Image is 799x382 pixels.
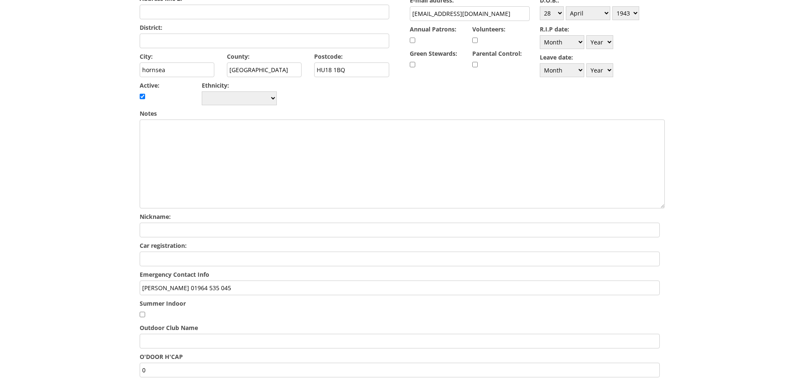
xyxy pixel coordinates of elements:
label: Ethnicity: [202,81,277,89]
label: City: [140,52,215,60]
label: Active: [140,81,202,89]
label: County: [227,52,302,60]
label: Leave date: [540,53,660,61]
label: Parental Control: [472,49,530,57]
label: O'DOOR H'CAP [140,353,660,361]
label: Emergency Contact Info [140,270,660,278]
label: Outdoor Club Name [140,324,660,332]
label: Notes [140,109,660,117]
label: Nickname: [140,213,660,221]
label: Summer Indoor [140,299,660,307]
label: Car registration: [140,242,660,249]
label: Annual Patrons: [410,25,467,33]
label: Postcode: [314,52,389,60]
label: Volunteers: [472,25,530,33]
label: R.I.P date: [540,25,660,33]
label: District: [140,23,389,31]
label: Green Stewards: [410,49,467,57]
